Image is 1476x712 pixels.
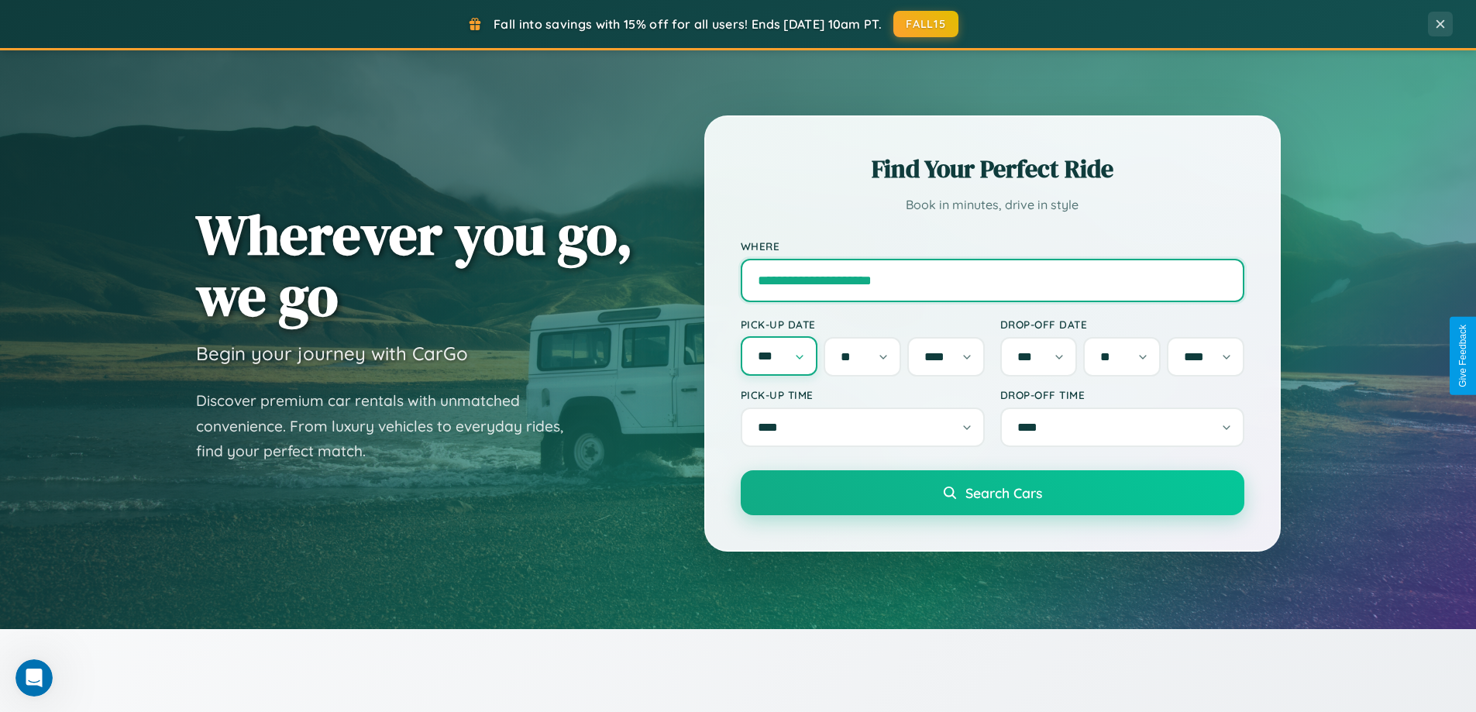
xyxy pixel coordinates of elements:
[741,470,1244,515] button: Search Cars
[1000,318,1244,331] label: Drop-off Date
[741,152,1244,186] h2: Find Your Perfect Ride
[196,388,583,464] p: Discover premium car rentals with unmatched convenience. From luxury vehicles to everyday rides, ...
[494,16,882,32] span: Fall into savings with 15% off for all users! Ends [DATE] 10am PT.
[196,342,468,365] h3: Begin your journey with CarGo
[1000,388,1244,401] label: Drop-off Time
[893,11,958,37] button: FALL15
[1457,325,1468,387] div: Give Feedback
[741,239,1244,253] label: Where
[741,388,985,401] label: Pick-up Time
[965,484,1042,501] span: Search Cars
[741,194,1244,216] p: Book in minutes, drive in style
[196,204,633,326] h1: Wherever you go, we go
[15,659,53,697] iframe: Intercom live chat
[741,318,985,331] label: Pick-up Date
